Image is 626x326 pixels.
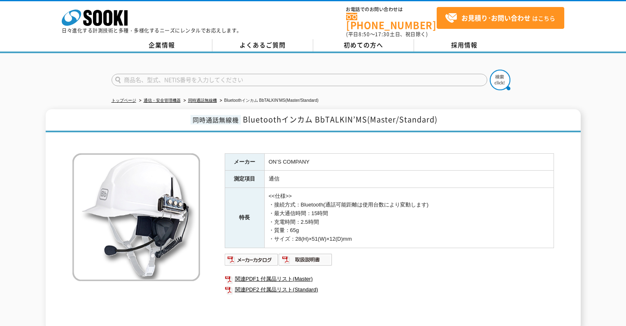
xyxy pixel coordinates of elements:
[112,74,487,86] input: 商品名、型式、NETIS番号を入力してください
[346,13,437,30] a: [PHONE_NUMBER]
[346,7,437,12] span: お電話でのお問い合わせは
[188,98,217,103] a: 同時通話無線機
[490,70,510,90] img: btn_search.png
[264,171,554,188] td: 通信
[313,39,414,52] a: 初めての方へ
[112,39,212,52] a: 企業情報
[225,188,264,248] th: 特長
[445,12,555,24] span: はこちら
[72,153,200,281] img: Bluetoothインカム BbTALKIN’MS(Master/Standard)
[225,171,264,188] th: 測定項目
[344,40,383,49] span: 初めての方へ
[225,153,264,171] th: メーカー
[144,98,181,103] a: 通信・安全管理機器
[225,284,554,295] a: 関連PDF2 付属品リスト(Standard)
[218,96,319,105] li: Bluetoothインカム BbTALKIN’MS(Master/Standard)
[414,39,515,52] a: 採用情報
[358,30,370,38] span: 8:50
[461,13,531,23] strong: お見積り･お問い合わせ
[112,98,136,103] a: トップページ
[437,7,564,29] a: お見積り･お問い合わせはこちら
[264,188,554,248] td: <<仕様>> ・接続方式：Bluetooth(通話可能距離は使用台数により変動します) ・最大通信時間：15時間 ・充電時間：2.5時間 ・質量：65g ・サイズ：28(H)×51(W)×12(...
[375,30,390,38] span: 17:30
[62,28,242,33] p: 日々進化する計測技術と多種・多様化するニーズにレンタルでお応えします。
[279,253,333,266] img: 取扱説明書
[212,39,313,52] a: よくあるご質問
[225,258,279,265] a: メーカーカタログ
[346,30,428,38] span: (平日 ～ 土日、祝日除く)
[225,253,279,266] img: メーカーカタログ
[243,114,438,125] span: Bluetoothインカム BbTALKIN’MS(Master/Standard)
[264,153,554,171] td: ON’S COMPANY
[225,274,554,284] a: 関連PDF1 付属品リスト(Master)
[191,115,241,124] span: 同時通話無線機
[279,258,333,265] a: 取扱説明書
